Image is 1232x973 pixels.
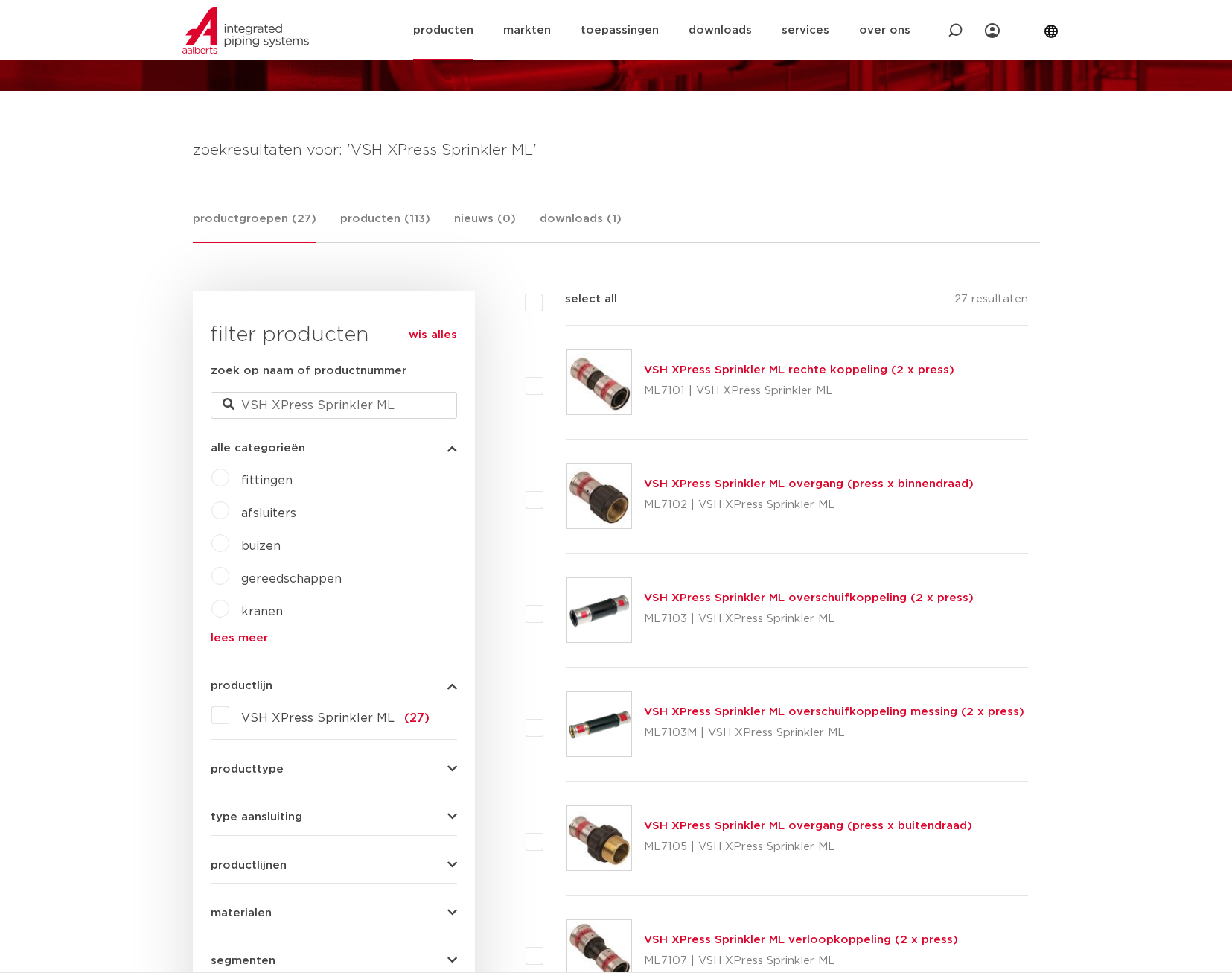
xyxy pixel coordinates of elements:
[567,806,631,870] img: Thumbnail for VSH XPress Sprinkler ML overgang (press x buitendraad)
[211,860,457,871] button: productlijnen
[211,443,457,454] button: alle categorieën
[241,712,395,724] span: VSH XPress Sprinkler ML
[241,507,296,519] a: afsluiters
[567,350,631,414] img: Thumbnail for VSH XPress Sprinkler ML rechte koppeling (2 x press)
[567,692,631,756] img: Thumbnail for VSH XPress Sprinkler ML overschuifkoppeling messing (2 x press)
[193,139,1040,162] h4: zoekresultaten voor: 'VSH XPress Sprinkler ML'
[211,811,457,823] button: type aansluiting
[644,379,954,403] p: ML7101 | VSH XPress Sprinkler ML
[211,907,457,919] button: materialen
[540,210,622,242] a: downloads (1)
[241,606,283,618] a: kranen
[644,364,954,375] a: VSH XPress Sprinkler ML rechte koppeling (2 x press)
[567,464,631,528] img: Thumbnail for VSH XPress Sprinkler ML overgang (press x binnendraad)
[954,291,1028,314] p: 27 resultaten
[454,210,516,242] a: nieuws (0)
[241,540,281,552] a: buizen
[543,291,617,308] label: select all
[211,907,272,919] span: materialen
[644,934,958,945] a: VSH XPress Sprinkler ML verloopkoppeling (2 x press)
[644,592,974,603] a: VSH XPress Sprinkler ML overschuifkoppeling (2 x press)
[211,811,302,823] span: type aansluiting
[409,326,457,344] a: wis alles
[211,633,457,644] a: lees meer
[211,955,275,966] span: segmenten
[193,210,316,243] a: productgroepen (27)
[340,210,430,242] a: producten (113)
[644,820,972,831] a: VSH XPress Sprinkler ML overgang (press x buitendraad)
[644,721,1024,745] p: ML7103M | VSH XPress Sprinkler ML
[241,573,342,585] a: gereedschappen
[211,392,457,419] input: zoeken
[211,764,457,775] button: producttype
[211,680,457,691] button: productlijn
[211,860,287,871] span: productlijnen
[644,835,972,859] p: ML7105 | VSH XPress Sprinkler ML
[644,607,974,631] p: ML7103 | VSH XPress Sprinkler ML
[211,320,457,350] h3: filter producten
[567,578,631,642] img: Thumbnail for VSH XPress Sprinkler ML overschuifkoppeling (2 x press)
[211,443,305,454] span: alle categorieën
[644,706,1024,717] a: VSH XPress Sprinkler ML overschuifkoppeling messing (2 x press)
[241,475,293,486] a: fittingen
[404,712,430,724] span: (27)
[644,493,974,517] p: ML7102 | VSH XPress Sprinkler ML
[211,955,457,966] button: segmenten
[211,362,406,380] label: zoek op naam of productnummer
[211,764,284,775] span: producttype
[644,949,958,973] p: ML7107 | VSH XPress Sprinkler ML
[644,478,974,489] a: VSH XPress Sprinkler ML overgang (press x binnendraad)
[211,680,272,691] span: productlijn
